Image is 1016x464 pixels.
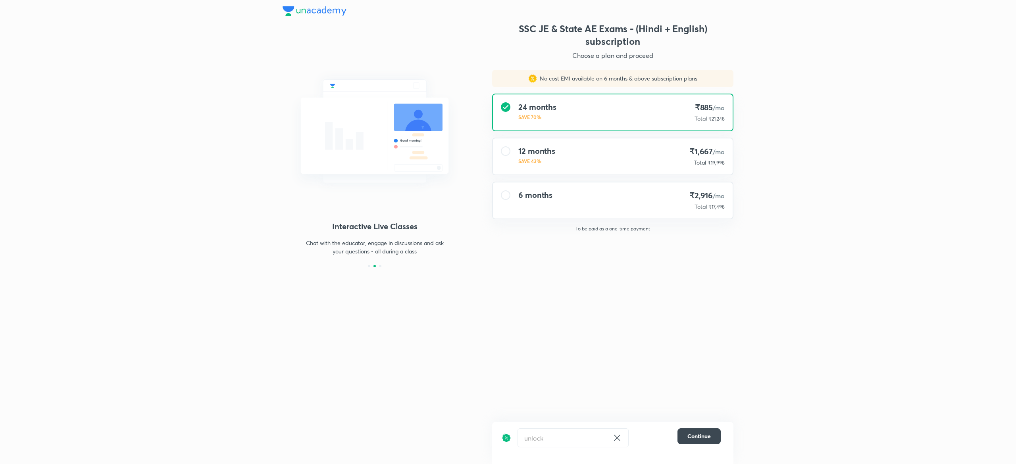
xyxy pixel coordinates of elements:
span: ₹19,998 [708,160,725,166]
p: Chat with the educator, engage in discussions and ask your questions - all during a class [306,239,444,255]
img: sales discount [529,75,537,82]
h4: ₹1,667 [689,146,725,157]
input: Have a referral code? [518,429,609,447]
span: ₹17,498 [708,204,725,210]
h3: SSC JE & State AE Exams - (Hindi + English) subscription [492,22,733,48]
span: ₹21,248 [708,116,725,122]
img: Company Logo [283,6,346,16]
h4: ₹885 [691,102,725,113]
p: No cost EMI available on 6 months & above subscription plans [537,75,697,82]
p: Choose a plan and proceed [492,51,733,60]
p: Total [694,159,706,167]
span: /mo [713,148,725,156]
p: Total [695,115,707,123]
span: /mo [713,104,725,112]
h4: 12 months [518,146,555,156]
p: Total [695,203,707,211]
h4: Interactive Live Classes [283,220,467,232]
h4: 24 months [518,102,556,112]
h4: ₹2,916 [689,190,725,201]
button: Continue [677,428,721,444]
img: discount [502,428,511,447]
p: To be paid as a one-time payment [486,226,740,232]
p: SAVE 70% [518,113,556,121]
span: Continue [687,432,711,440]
img: chat_with_educator_6cb3c64761.svg [283,62,467,200]
p: SAVE 43% [518,157,555,165]
h4: 6 months [518,190,552,200]
span: /mo [713,192,725,200]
